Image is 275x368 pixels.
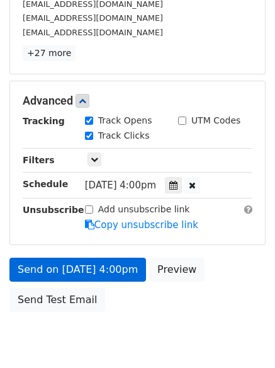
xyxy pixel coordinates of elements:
strong: Unsubscribe [23,205,84,215]
strong: Tracking [23,116,65,126]
h5: Advanced [23,94,252,108]
small: [EMAIL_ADDRESS][DOMAIN_NAME] [23,28,163,37]
a: Copy unsubscribe link [85,219,198,231]
label: UTM Codes [191,114,240,127]
span: [DATE] 4:00pm [85,180,156,191]
label: Track Clicks [98,129,150,142]
small: [EMAIL_ADDRESS][DOMAIN_NAME] [23,13,163,23]
a: Send on [DATE] 4:00pm [9,258,146,282]
a: +27 more [23,45,76,61]
a: Preview [149,258,205,282]
label: Add unsubscribe link [98,203,190,216]
strong: Schedule [23,179,68,189]
label: Track Opens [98,114,152,127]
strong: Filters [23,155,55,165]
a: Send Test Email [9,288,105,312]
iframe: Chat Widget [212,308,275,368]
